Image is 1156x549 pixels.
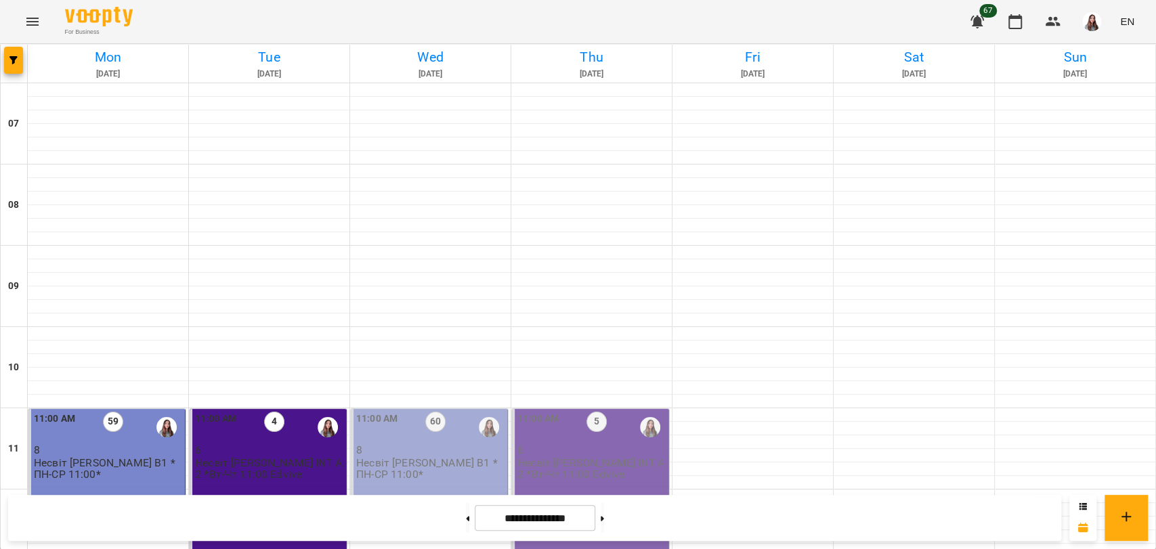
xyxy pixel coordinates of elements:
[997,47,1153,68] h6: Sun
[513,47,670,68] h6: Thu
[16,5,49,38] button: Menu
[8,116,19,131] h6: 07
[517,444,666,456] p: 6
[65,7,133,26] img: Voopty Logo
[264,412,284,432] label: 4
[356,444,505,456] p: 8
[34,457,182,481] p: Несвіт [PERSON_NAME] В1 *ПН-СР 11:00*
[979,4,997,18] span: 67
[517,412,559,426] label: 11:00 AM
[513,68,670,81] h6: [DATE]
[425,412,446,432] label: 60
[8,441,19,456] h6: 11
[195,412,236,426] label: 11:00 AM
[997,68,1153,81] h6: [DATE]
[103,412,123,432] label: 59
[356,412,398,426] label: 11:00 AM
[1120,14,1134,28] span: EN
[191,47,347,68] h6: Tue
[191,68,347,81] h6: [DATE]
[34,412,75,426] label: 11:00 AM
[1082,12,1101,31] img: a5c51dc64ebbb1389a9d34467d35a8f5.JPG
[479,417,499,437] img: Несвіт Єлізавета
[30,68,186,81] h6: [DATE]
[356,457,505,481] p: Несвіт [PERSON_NAME] В1 *ПН-СР 11:00*
[195,457,343,481] p: Несвіт [PERSON_NAME] INT А2 *Вт-Чт 11:00 Edvive
[8,360,19,375] h6: 10
[352,68,509,81] h6: [DATE]
[640,417,660,437] img: Несвіт Єлізавета
[34,444,182,456] p: 8
[352,47,509,68] h6: Wed
[318,417,338,437] img: Несвіт Єлізавета
[675,47,831,68] h6: Fri
[586,412,607,432] label: 5
[8,198,19,213] h6: 08
[195,444,343,456] p: 6
[836,47,992,68] h6: Sat
[675,68,831,81] h6: [DATE]
[156,417,177,437] img: Несвіт Єлізавета
[30,47,186,68] h6: Mon
[8,279,19,294] h6: 09
[517,457,666,481] p: Несвіт [PERSON_NAME] INT А2 *Вт-Чт 11:00 Edvive
[65,28,133,37] span: For Business
[836,68,992,81] h6: [DATE]
[1115,9,1140,34] button: EN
